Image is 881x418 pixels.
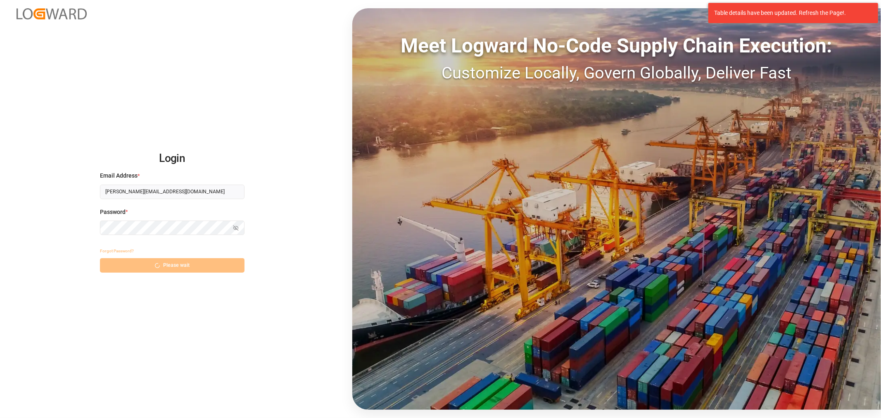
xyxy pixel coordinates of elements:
[17,8,87,19] img: Logward_new_orange.png
[352,31,881,61] div: Meet Logward No-Code Supply Chain Execution:
[100,185,245,199] input: Enter your email
[100,208,126,216] span: Password
[100,171,138,180] span: Email Address
[100,145,245,172] h2: Login
[352,61,881,85] div: Customize Locally, Govern Globally, Deliver Fast
[714,9,866,17] div: Table details have been updated. Refresh the Page!.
